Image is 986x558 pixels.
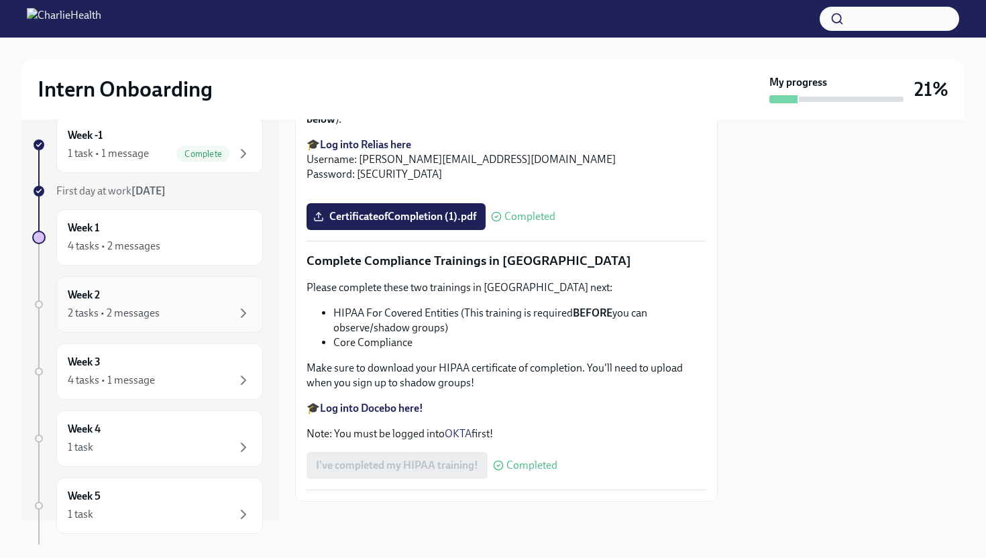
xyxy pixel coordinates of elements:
span: Complete [176,149,230,159]
a: Week 22 tasks • 2 messages [32,276,263,333]
a: First day at work[DATE] [32,184,263,199]
div: 4 tasks • 1 message [68,373,155,388]
strong: My progress [769,75,827,90]
div: 1 task • 1 message [68,146,149,161]
h6: Week 5 [68,489,101,504]
h2: Intern Onboarding [38,76,213,103]
p: Note: You must be logged into first! [307,427,706,441]
div: 1 task [68,507,93,522]
p: 🎓 Username: [PERSON_NAME][EMAIL_ADDRESS][DOMAIN_NAME] Password: [SECURITY_DATA] [307,137,706,182]
strong: BEFORE [573,306,612,319]
li: Core Compliance [333,335,706,350]
span: CertificateofCompletion (1).pdf [316,210,476,223]
p: Please complete these two trainings in [GEOGRAPHIC_DATA] next: [307,280,706,295]
h6: Week 4 [68,422,101,437]
span: First day at work [56,184,166,197]
p: Complete Compliance Trainings in [GEOGRAPHIC_DATA] [307,252,706,270]
h6: Week 3 [68,355,101,370]
a: Week 51 task [32,478,263,534]
a: Week 41 task [32,410,263,467]
a: OKTA [445,427,472,440]
li: HIPAA For Covered Entities (This training is required you can observe/shadow groups) [333,306,706,335]
h6: Week 1 [68,221,99,235]
img: CharlieHealth [27,8,101,30]
h6: Week -1 [68,128,103,143]
a: Week 14 tasks • 2 messages [32,209,263,266]
div: 1 task [68,440,93,455]
a: Week -11 task • 1 messageComplete [32,117,263,173]
a: Log into Docebo here! [320,402,423,414]
a: Log into Relias here [320,138,411,151]
label: CertificateofCompletion (1).pdf [307,203,486,230]
strong: example pictured below [307,98,691,125]
a: Week 34 tasks • 1 message [32,343,263,400]
h3: 21% [914,77,948,101]
span: Completed [504,211,555,222]
div: 2 tasks • 2 messages [68,306,160,321]
p: 🎓 [307,401,706,416]
span: Completed [506,460,557,471]
p: Make sure to download your HIPAA certificate of completion. You'll need to upload when you sign u... [307,361,706,390]
strong: [DATE] [131,184,166,197]
h6: Week 2 [68,288,100,302]
div: 4 tasks • 2 messages [68,239,160,254]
